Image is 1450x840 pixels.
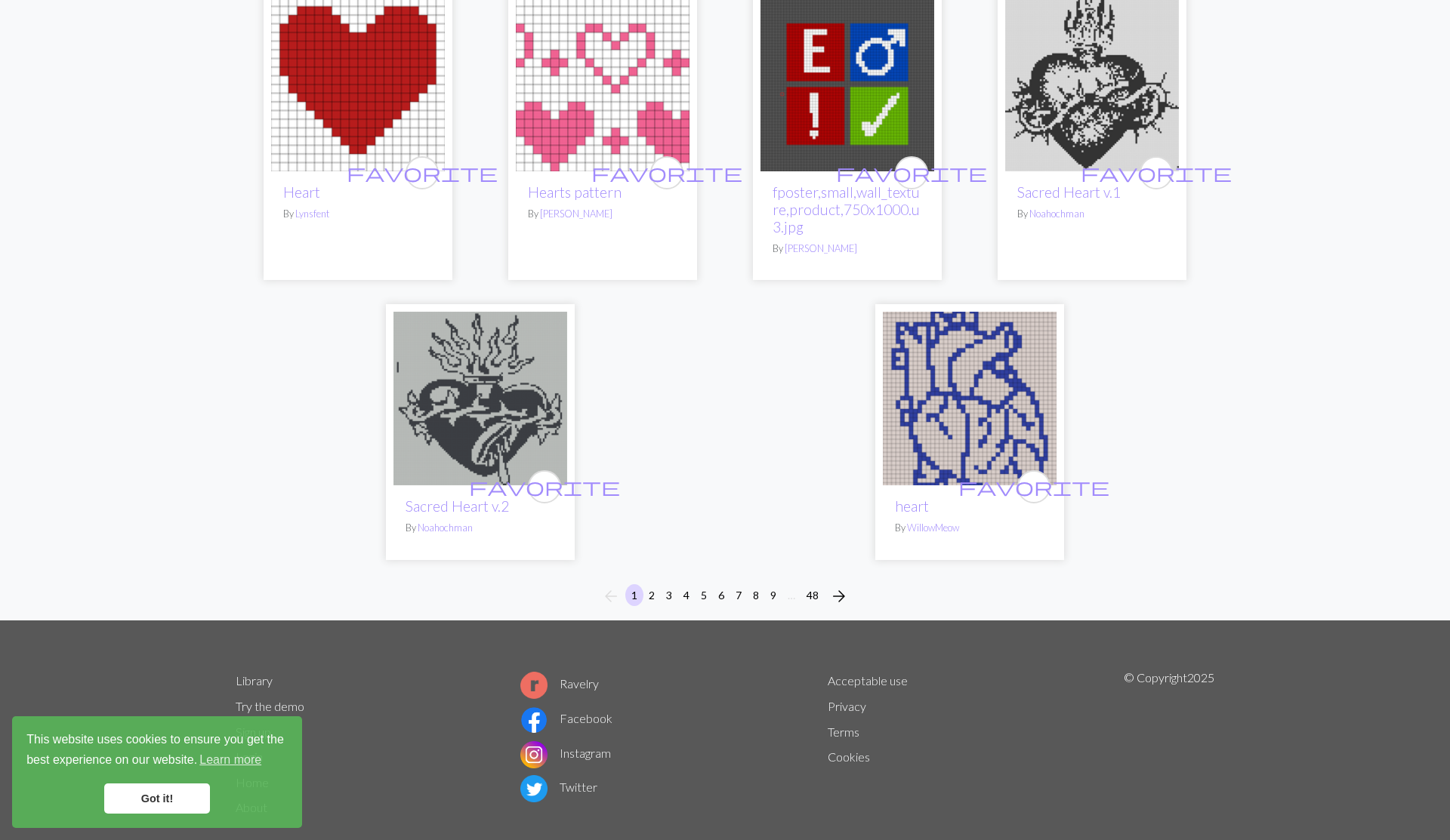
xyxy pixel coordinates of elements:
[895,156,928,189] button: favourite
[958,475,1109,498] span: favorite
[347,158,498,188] i: favourite
[12,716,302,828] div: cookieconsent
[828,725,859,739] a: Terms
[677,584,696,606] button: 4
[785,242,857,254] a: [PERSON_NAME]
[1124,669,1214,821] p: © Copyright 2025
[695,584,713,606] button: 5
[516,75,690,90] a: Hearts pattern
[406,497,509,515] a: Sacred Heart v.2
[1081,158,1232,188] i: favourite
[747,584,765,606] button: 8
[1081,161,1232,184] span: favorite
[295,208,329,220] a: Lynsfent
[907,522,959,534] a: WillowMeow
[625,584,643,606] button: 1
[828,749,870,764] a: Cookies
[528,183,622,201] a: Hearts pattern
[773,183,920,235] a: fposter,small,wall_texture,product,750x1000.u3.jpg
[1029,208,1084,220] a: Noahochman
[1017,207,1167,221] p: By
[883,312,1057,485] img: heart
[520,676,599,691] a: Ravelry
[883,389,1057,404] a: heart
[591,161,742,184] span: favorite
[520,741,548,768] img: Instagram logo
[347,161,498,184] span: favorite
[528,207,677,221] p: By
[520,672,548,699] img: Ravelry logo
[393,312,567,485] img: Screenshot 2025-07-15 at 4.34.39 PM.png
[712,584,730,606] button: 6
[418,522,473,534] a: Noahochman
[104,783,210,814] a: dismiss cookie message
[528,470,561,503] button: favourite
[730,584,748,606] button: 7
[393,389,567,404] a: Screenshot 2025-07-15 at 4.34.39 PM.png
[520,711,612,725] a: Facebook
[836,158,987,188] i: favourite
[824,584,854,608] button: Next
[764,584,782,606] button: 9
[895,521,1044,535] p: By
[773,242,922,256] p: By
[830,587,848,605] i: Next
[1017,470,1050,503] button: favourite
[406,521,555,535] p: By
[650,156,683,189] button: favourite
[596,584,854,608] nav: Page navigation
[271,75,445,90] a: Heart
[520,780,597,794] a: Twitter
[760,75,934,90] a: Ao3
[828,673,908,688] a: Acceptable use
[591,158,742,188] i: favourite
[469,475,620,498] span: favorite
[828,699,866,713] a: Privacy
[643,584,661,606] button: 2
[895,497,929,515] a: heart
[197,749,264,771] a: learn more about cookies
[830,586,848,607] span: arrow_forward
[660,584,678,606] button: 3
[520,746,611,760] a: Instagram
[469,472,620,502] i: favourite
[520,775,548,802] img: Twitter logo
[26,731,288,771] span: This website uses cookies to ensure you get the best experience on our website.
[236,699,304,713] a: Try the demo
[283,183,320,201] a: Heart
[1140,156,1173,189] button: favourite
[836,161,987,184] span: favorite
[540,208,612,220] a: [PERSON_NAME]
[1017,183,1121,201] a: Sacred Heart v.1
[283,207,433,221] p: By
[801,584,825,606] button: 48
[1005,75,1179,90] a: Screenshot 2025-07-15 at 4.34.50 PM.png
[958,472,1109,502] i: favourite
[406,156,439,189] button: favourite
[520,706,548,734] img: Facebook logo
[236,673,273,688] a: Library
